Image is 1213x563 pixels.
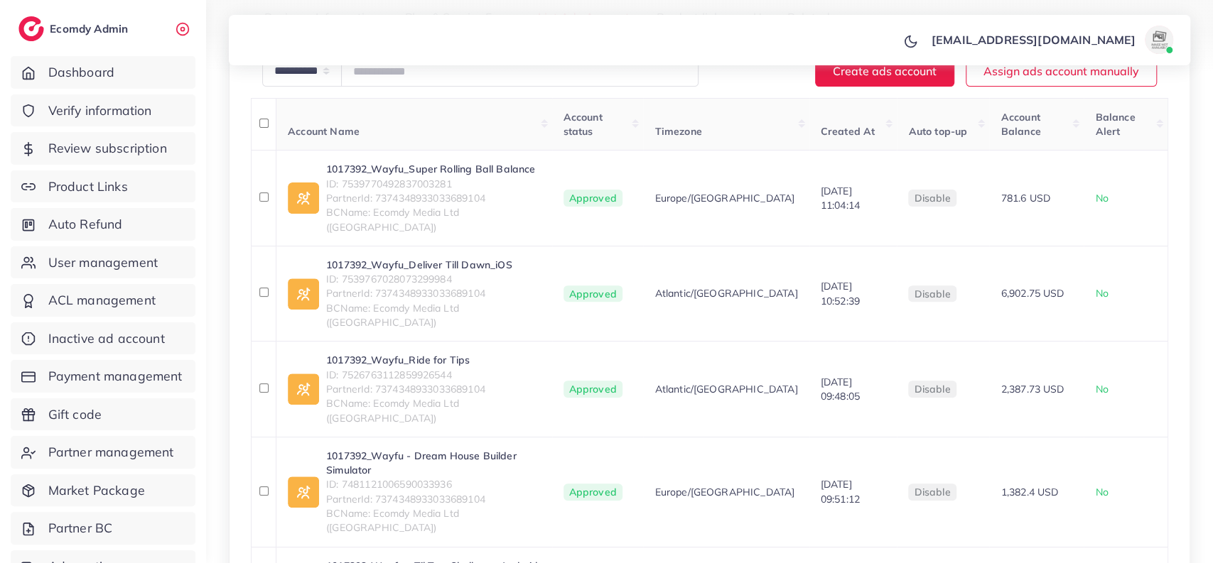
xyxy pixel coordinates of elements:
[48,102,152,120] span: Verify information
[326,368,541,382] span: ID: 7526763112859926544
[48,329,165,348] span: Inactive ad account
[1001,383,1064,395] span: 2,387.73 USD
[48,519,113,537] span: Partner BC
[48,177,128,196] span: Product Links
[288,373,319,405] img: ic-ad-info.7fc67b75.svg
[11,284,195,317] a: ACL management
[48,139,167,158] span: Review subscription
[654,125,701,138] span: Timezone
[11,436,195,469] a: Partner management
[326,382,541,396] span: PartnerId: 7374348933033689104
[11,360,195,393] a: Payment management
[564,285,622,302] span: Approved
[1095,486,1108,498] span: No
[326,191,541,205] span: PartnerId: 7374348933033689104
[326,205,541,234] span: BCName: Ecomdy Media Ltd ([GEOGRAPHIC_DATA])
[288,476,319,508] img: ic-ad-info.7fc67b75.svg
[48,253,158,272] span: User management
[288,125,360,138] span: Account Name
[654,286,797,300] span: Atlantic/[GEOGRAPHIC_DATA]
[18,16,44,41] img: logo
[654,382,797,396] span: Atlantic/[GEOGRAPHIC_DATA]
[564,483,622,501] span: Approved
[48,215,123,234] span: Auto Refund
[326,396,541,425] span: BCName: Ecomdy Media Ltd ([GEOGRAPHIC_DATA])
[1001,486,1058,498] span: 1,382.4 USD
[11,398,195,431] a: Gift code
[11,246,195,279] a: User management
[48,481,145,500] span: Market Package
[564,381,622,398] span: Approved
[1095,192,1108,204] span: No
[326,286,541,300] span: PartnerId: 7374348933033689104
[48,63,114,82] span: Dashboard
[1001,192,1050,204] span: 781.6 USD
[326,272,541,286] span: ID: 7539767028073299984
[1001,111,1040,138] span: Account Balance
[564,111,603,138] span: Account status
[326,492,541,506] span: PartnerId: 7374348933033689104
[326,477,541,491] span: ID: 7481121006590033936
[914,192,950,204] span: disable
[932,31,1136,48] p: [EMAIL_ADDRESS][DOMAIN_NAME]
[1001,287,1064,300] span: 6,902.75 USD
[1095,111,1135,138] span: Balance Alert
[48,291,156,310] span: ACL management
[48,405,102,424] span: Gift code
[326,258,541,272] a: 1017392_Wayfu_Deliver Till Dawn_iOS
[821,280,860,307] span: [DATE] 10:52:39
[1095,383,1108,395] span: No
[326,177,541,191] span: ID: 7539770492837003281
[50,22,131,35] h2: Ecomdy Admin
[914,383,950,395] span: disable
[326,449,541,478] a: 1017392_Wayfu - Dream House Builder Simulator
[924,26,1179,54] a: [EMAIL_ADDRESS][DOMAIN_NAME]avatar
[11,208,195,241] a: Auto Refund
[914,486,950,498] span: disable
[821,125,875,138] span: Created At
[11,512,195,545] a: Partner BC
[821,478,860,505] span: [DATE] 09:51:12
[326,301,541,330] span: BCName: Ecomdy Media Ltd ([GEOGRAPHIC_DATA])
[11,94,195,127] a: Verify information
[326,506,541,535] span: BCName: Ecomdy Media Ltd ([GEOGRAPHIC_DATA])
[18,16,131,41] a: logoEcomdy Admin
[914,288,950,300] span: disable
[326,162,541,176] a: 1017392_Wayfu_Super Rolling Ball Balance
[48,367,183,386] span: Payment management
[654,191,794,205] span: Europe/[GEOGRAPHIC_DATA]
[908,125,967,138] span: Auto top-up
[11,170,195,203] a: Product Links
[48,443,174,461] span: Partner management
[11,132,195,165] a: Review subscription
[11,322,195,355] a: Inactive ad account
[654,485,794,499] span: Europe/[GEOGRAPHIC_DATA]
[11,474,195,507] a: Market Package
[288,182,319,214] img: ic-ad-info.7fc67b75.svg
[821,376,860,403] span: [DATE] 09:48:05
[326,353,541,367] a: 1017392_Wayfu_Ride for Tips
[1095,287,1108,300] span: No
[11,56,195,89] a: Dashboard
[1145,26,1173,54] img: avatar
[288,278,319,310] img: ic-ad-info.7fc67b75.svg
[821,185,860,212] span: [DATE] 11:04:14
[564,190,622,207] span: Approved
